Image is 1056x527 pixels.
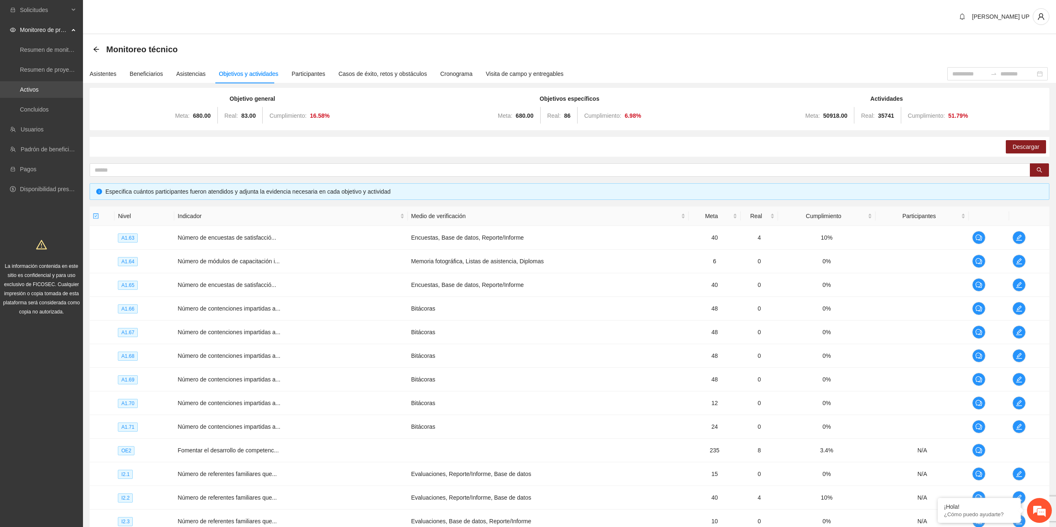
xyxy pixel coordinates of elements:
[823,112,847,119] strong: 50918.00
[224,112,238,119] span: Real:
[1036,167,1042,174] span: search
[408,415,689,439] td: Bitácoras
[269,112,306,119] span: Cumplimiento:
[1012,302,1026,315] button: edit
[990,70,997,77] span: swap-right
[408,391,689,415] td: Bitácoras
[689,273,741,297] td: 40
[1013,329,1025,335] span: edit
[778,344,876,368] td: 0%
[10,27,16,33] span: eye
[10,7,16,13] span: inbox
[972,420,985,433] button: comment
[20,166,37,172] a: Pagos
[1013,400,1025,406] span: edit
[778,391,876,415] td: 0%
[178,258,280,265] span: Número de módulos de capacitación i...
[781,211,866,221] span: Cumplimiento
[130,69,163,78] div: Beneficiarios
[339,69,427,78] div: Casos de éxito, retos y obstáculos
[105,187,1043,196] div: Especifica cuántos participantes fueron atendidos y adjunta la evidencia necesaria en cada objeti...
[972,491,985,504] button: comment
[411,211,679,221] span: Medio de verificación
[972,302,985,315] button: comment
[689,206,741,226] th: Meta
[20,186,91,192] a: Disponibilidad presupuestal
[908,112,945,119] span: Cumplimiento:
[118,352,137,361] span: A1.68
[741,368,778,391] td: 0
[972,231,985,244] button: comment
[1030,163,1049,177] button: search
[175,112,190,119] span: Meta:
[20,106,49,113] a: Concluidos
[689,391,741,415] td: 12
[741,344,778,368] td: 0
[1012,231,1026,244] button: edit
[136,4,156,24] div: Minimizar ventana de chat en vivo
[972,13,1029,20] span: [PERSON_NAME] UP
[778,321,876,344] td: 0%
[1012,142,1039,151] span: Descargar
[118,423,137,432] span: A1.71
[741,206,778,226] th: Real
[48,111,115,194] span: Estamos en línea.
[408,486,689,510] td: Evaluaciones, Reporte/Informe, Base de datos
[972,278,985,291] button: comment
[106,43,178,56] span: Monitoreo técnico
[43,42,139,53] div: Chatee con nosotros ahora
[944,503,1015,510] div: ¡Hola!
[93,213,99,219] span: check-square
[93,46,100,53] div: Back
[1012,325,1026,339] button: edit
[1033,13,1049,20] span: user
[178,423,280,430] span: Número de contenciones impartidas a...
[118,399,137,408] span: A1.70
[219,69,278,78] div: Objetivos y actividades
[408,321,689,344] td: Bitácoras
[178,471,277,477] span: Número de referentes familiares que...
[408,368,689,391] td: Bitácoras
[972,373,985,386] button: comment
[408,297,689,321] td: Bitácoras
[118,328,137,337] span: A1.67
[20,86,39,93] a: Activos
[741,297,778,321] td: 0
[20,22,69,38] span: Monitoreo de proyectos
[90,69,117,78] div: Asistentes
[178,400,280,406] span: Número de contenciones impartidas a...
[944,511,1015,517] p: ¿Cómo puedo ayudarte?
[778,462,876,486] td: 0%
[1012,420,1026,433] button: edit
[1012,278,1026,291] button: edit
[1033,8,1049,25] button: user
[778,368,876,391] td: 0%
[878,112,894,119] strong: 35741
[972,396,985,410] button: comment
[118,470,133,479] span: I2.1
[972,325,985,339] button: comment
[876,206,969,226] th: Participantes
[741,250,778,273] td: 0
[93,46,100,53] span: arrow-left
[176,69,206,78] div: Asistencias
[540,95,600,102] strong: Objetivos específicos
[805,112,820,119] span: Meta:
[972,444,985,457] button: comment
[1013,352,1025,359] span: edit
[118,493,133,503] span: I2.2
[21,146,82,153] a: Padrón de beneficiarios
[778,486,876,510] td: 10%
[1013,471,1025,477] span: edit
[229,95,275,102] strong: Objetivo general
[241,112,256,119] strong: 83.00
[956,13,968,20] span: bell
[516,112,534,119] strong: 680.00
[174,206,407,226] th: Indicador
[689,321,741,344] td: 48
[20,46,80,53] a: Resumen de monitoreo
[408,344,689,368] td: Bitácoras
[689,344,741,368] td: 48
[1013,376,1025,383] span: edit
[1013,423,1025,430] span: edit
